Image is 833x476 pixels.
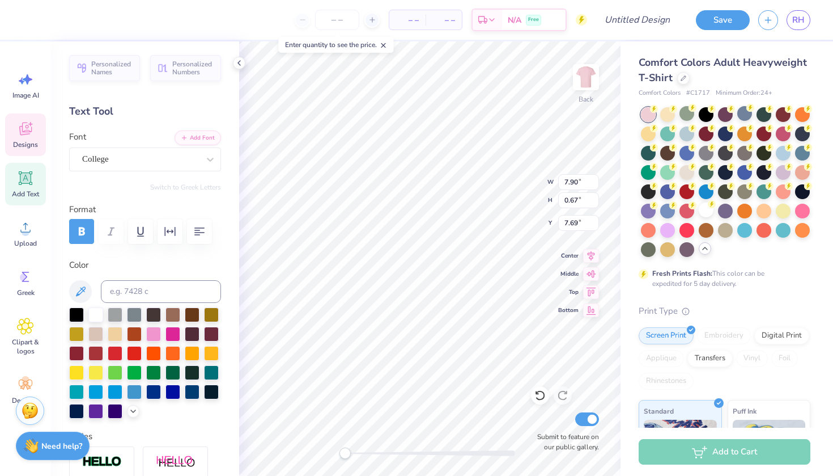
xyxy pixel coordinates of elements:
span: Personalized Numbers [172,60,214,76]
div: Screen Print [639,327,694,344]
div: Enter quantity to see the price. [279,37,394,53]
input: – – [315,10,359,30]
button: Add Font [175,130,221,145]
img: Shadow [156,455,195,469]
div: Vinyl [736,350,768,367]
span: Middle [558,269,579,279]
label: Submit to feature on our public gallery. [531,432,599,452]
strong: Need help? [41,441,82,452]
div: Rhinestones [639,373,694,390]
span: Comfort Colors Adult Heavyweight T-Shirt [639,56,807,85]
span: Center [558,251,579,260]
input: e.g. 7428 c [101,280,221,303]
div: Text Tool [69,104,221,119]
span: Decorate [12,396,39,405]
span: Clipart & logos [7,338,44,356]
div: Accessibility label [339,448,351,459]
span: Designs [13,140,38,149]
span: Image AI [12,91,39,100]
span: # C1717 [686,89,710,98]
span: Free [528,16,539,24]
span: N/A [508,14,521,26]
div: Print Type [639,305,810,318]
span: Comfort Colors [639,89,681,98]
div: Transfers [687,350,733,367]
span: Add Text [12,189,39,199]
label: Format [69,203,221,216]
button: Personalized Numbers [150,55,221,81]
a: RH [787,10,810,30]
span: Top [558,288,579,297]
span: Personalized Names [91,60,133,76]
span: Upload [14,239,37,248]
div: Digital Print [754,327,809,344]
div: Applique [639,350,684,367]
span: – – [396,14,419,26]
button: Switch to Greek Letters [150,183,221,192]
div: Embroidery [697,327,751,344]
span: RH [792,14,805,27]
label: Font [69,130,86,144]
label: Styles [69,430,92,443]
button: Save [696,10,750,30]
img: Back [575,66,597,89]
span: Greek [17,288,35,297]
label: Color [69,259,221,272]
div: This color can be expedited for 5 day delivery. [652,268,792,289]
span: Standard [644,405,674,417]
span: Bottom [558,306,579,315]
span: Puff Ink [733,405,756,417]
input: Untitled Design [596,9,679,31]
div: Foil [771,350,798,367]
span: – – [432,14,455,26]
span: Minimum Order: 24 + [716,89,772,98]
div: Back [579,94,593,104]
button: Personalized Names [69,55,140,81]
img: Stroke [82,456,122,469]
strong: Fresh Prints Flash: [652,269,712,278]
